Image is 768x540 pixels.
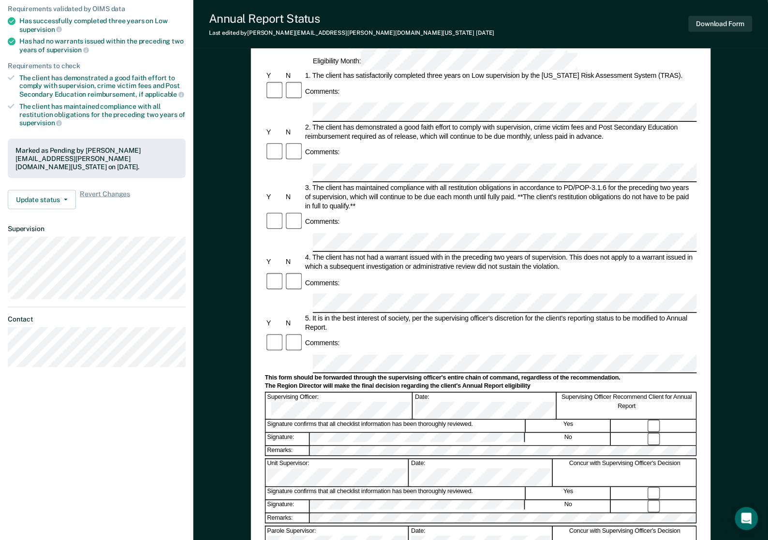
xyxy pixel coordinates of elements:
div: Comments: [304,87,341,96]
div: Signature: [266,433,310,446]
div: Signature: [266,500,310,513]
div: Y [265,127,284,136]
div: 2. The client has demonstrated a good faith effort to comply with supervision, crime victim fees ... [304,123,697,141]
span: Revert Changes [80,190,130,209]
div: 5. It is in the best interest of society, per the supervising officer's discretion for the client... [304,314,697,332]
span: supervision [46,46,89,54]
div: Signature confirms that all checklist information has been thoroughly reviewed. [266,420,525,433]
div: Requirements to check [8,62,186,70]
div: Eligibility Month: [311,53,579,71]
div: Yes [526,420,611,433]
div: Comments: [304,339,341,348]
div: N [284,192,304,202]
div: N [284,258,304,267]
div: 1. The client has satisfactorily completed three years on Low supervision by the [US_STATE] Risk ... [304,71,697,80]
div: Concur with Supervising Officer's Decision [554,460,697,486]
div: N [284,127,304,136]
div: Y [265,192,284,202]
div: Has successfully completed three years on Low [19,17,186,33]
div: Annual Report Status [209,12,495,26]
span: [DATE] [476,29,495,36]
div: Last edited by [PERSON_NAME][EMAIL_ADDRESS][PERSON_NAME][DOMAIN_NAME][US_STATE] [209,29,495,36]
div: Comments: [304,148,341,157]
div: Supervising Officer Recommend Client for Annual Report [558,393,697,419]
div: Date: [410,460,553,486]
div: Open Intercom Messenger [735,507,758,530]
div: Signature confirms that all checklist information has been thoroughly reviewed. [266,487,525,499]
div: Marked as Pending by [PERSON_NAME][EMAIL_ADDRESS][PERSON_NAME][DOMAIN_NAME][US_STATE] on [DATE]. [15,146,178,171]
div: Has had no warrants issued within the preceding two years of [19,37,186,54]
div: 4. The client has not had a warrant issued with in the preceding two years of supervision. This d... [304,253,697,271]
div: Y [265,71,284,80]
div: Requirements validated by OIMS data [8,5,186,13]
div: Unit Supervisor: [266,460,409,486]
div: This form should be forwarded through the supervising officer's entire chain of command, regardle... [265,374,697,382]
div: Remarks: [266,513,310,523]
button: Download Form [689,16,753,32]
div: Yes [526,487,611,499]
span: applicable [145,90,184,98]
span: supervision [19,119,62,127]
div: N [284,71,304,80]
dt: Contact [8,315,186,323]
div: The Region Director will make the final decision regarding the client's Annual Report eligibility [265,383,697,391]
div: The client has demonstrated a good faith effort to comply with supervision, crime victim fees and... [19,74,186,99]
div: Supervising Officer: [266,393,413,419]
div: Comments: [304,278,341,287]
div: No [526,500,611,513]
div: The client has maintained compliance with all restitution obligations for the preceding two years of [19,102,186,127]
span: supervision [19,26,62,33]
div: Remarks: [266,446,310,456]
div: No [526,433,611,446]
div: Date: [414,393,557,419]
div: Comments: [304,218,341,227]
div: N [284,318,304,327]
dt: Supervision [8,225,186,233]
div: Y [265,318,284,327]
div: 3. The client has maintained compliance with all restitution obligations in accordance to PD/POP-... [304,183,697,211]
div: Y [265,258,284,267]
button: Update status [8,190,76,209]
